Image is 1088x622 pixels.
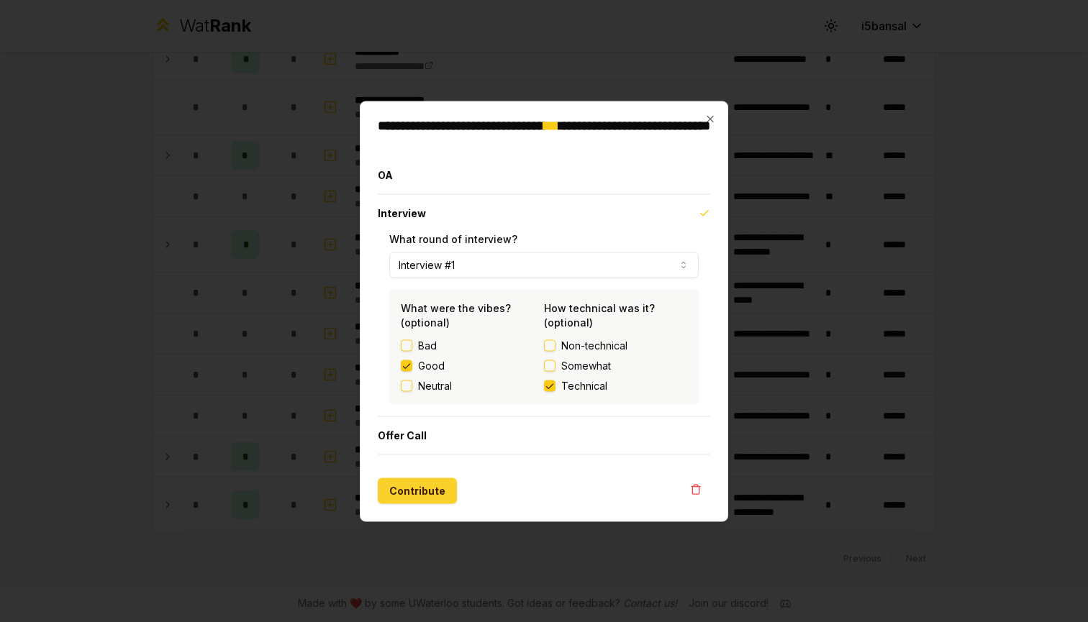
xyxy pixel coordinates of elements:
[378,416,710,454] button: Offer Call
[544,301,655,328] label: How technical was it? (optional)
[378,477,457,503] button: Contribute
[378,194,710,232] button: Interview
[544,380,556,391] button: Technical
[401,301,511,328] label: What were the vibes? (optional)
[544,339,556,351] button: Non-technical
[561,358,611,372] span: Somewhat
[418,338,437,352] label: Bad
[418,358,445,372] label: Good
[544,360,556,371] button: Somewhat
[418,378,452,393] label: Neutral
[561,338,627,352] span: Non-technical
[389,232,517,244] label: What round of interview?
[378,232,710,416] div: Interview
[378,156,710,193] button: OA
[561,378,607,393] span: Technical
